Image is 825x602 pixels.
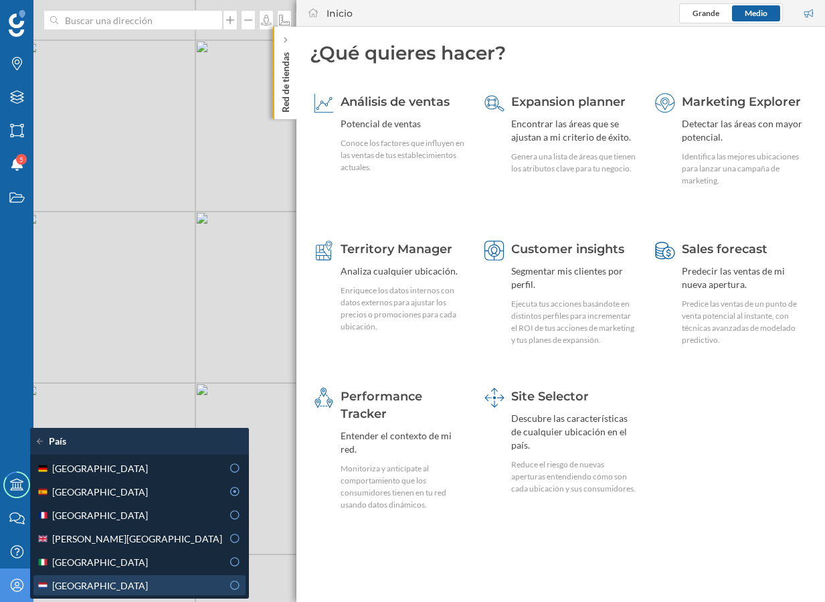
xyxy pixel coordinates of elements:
[682,117,808,144] div: Detectar las áreas con mayor potencial.
[52,485,148,499] span: [GEOGRAPHIC_DATA]
[52,508,148,522] span: [GEOGRAPHIC_DATA]
[511,117,637,144] div: Encontrar las áreas que se ajustan a mi criterio de éxito.
[511,389,589,404] span: Site Selector
[484,93,505,113] img: search-areas.svg
[52,555,148,569] span: [GEOGRAPHIC_DATA]
[655,240,675,260] img: sales-forecast.svg
[682,94,801,109] span: Marketing Explorer
[341,265,466,278] div: Analiza cualquier ubicación.
[341,117,466,131] div: Potencial de ventas
[314,388,334,408] img: monitoring-360.svg
[341,429,466,456] div: Entender el contexto de mi red.
[511,242,624,256] span: Customer insights
[511,298,637,346] div: Ejecuta tus acciones basándote en distintos perfiles para incrementar el ROI de tus acciones de m...
[52,579,148,593] span: [GEOGRAPHIC_DATA]
[655,93,675,113] img: explorer.svg
[314,240,334,260] img: territory-manager.svg
[682,151,808,187] div: Identifica las mejores ubicaciones para lanzar una campaña de marketing.
[341,285,466,333] div: Enriquece los datos internos con datos externos para ajustar los precios o promociones para cada ...
[511,94,626,109] span: Expansion planner
[9,10,25,37] img: Geoblink Logo
[341,389,422,421] span: Performance Tracker
[19,153,23,166] span: 5
[341,242,452,256] span: Territory Manager
[682,242,767,256] span: Sales forecast
[310,40,812,66] div: ¿Qué quieres hacer?
[484,240,505,260] img: customer-intelligence.svg
[511,265,637,291] div: Segmentar mis clientes por perfil.
[341,137,466,173] div: Conoce los factores que influyen en las ventas de tus establecimientos actuales.
[682,265,808,291] div: Predecir las ventas de mi nueva apertura.
[279,47,292,112] p: Red de tiendas
[314,93,334,113] img: sales-explainer.svg
[327,7,353,20] div: Inicio
[52,461,148,475] span: [GEOGRAPHIC_DATA]
[511,412,637,452] div: Descubre las características de cualquier ubicación en el país.
[511,151,637,175] div: Genera una lista de áreas que tienen los atributos clave para tu negocio.
[52,532,222,546] span: [PERSON_NAME][GEOGRAPHIC_DATA]
[28,9,76,21] span: Support
[37,435,242,448] div: País
[745,8,767,18] span: Medio
[693,8,719,18] span: Grande
[341,463,466,511] div: Monitoriza y anticípate al comportamiento que los consumidores tienen en tu red usando datos diná...
[341,94,450,109] span: Análisis de ventas
[511,459,637,495] div: Reduce el riesgo de nuevas aperturas entendiendo cómo son cada ubicación y sus consumidores.
[682,298,808,346] div: Predice las ventas de un punto de venta potencial al instante, con técnicas avanzadas de modelado...
[484,388,505,408] img: dashboards-manager.svg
